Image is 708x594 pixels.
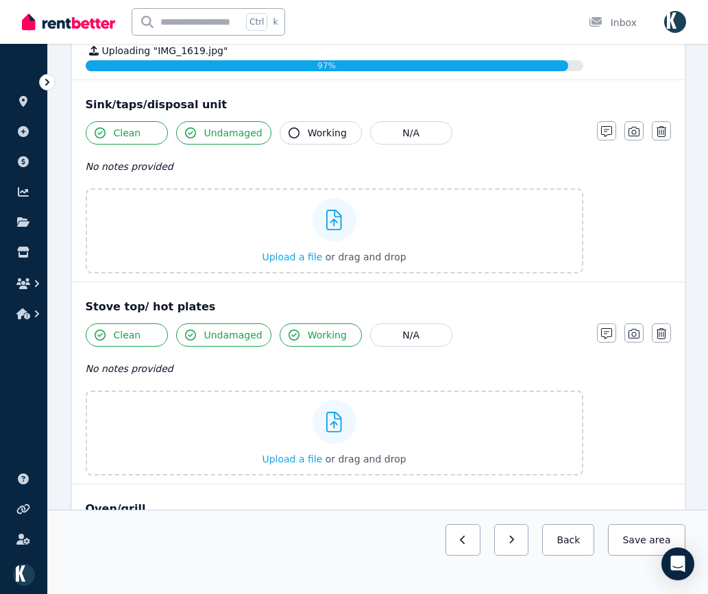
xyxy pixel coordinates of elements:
[86,299,671,315] div: Stove top/ hot plates
[308,126,347,140] span: Working
[280,121,362,145] button: Working
[176,323,271,347] button: Undamaged
[86,161,173,172] span: No notes provided
[326,251,406,262] span: or drag and drop
[86,121,168,145] button: Clean
[542,524,594,556] button: Back
[326,454,406,465] span: or drag and drop
[176,121,271,145] button: Undamaged
[114,126,141,140] span: Clean
[86,323,168,347] button: Clean
[86,44,583,58] div: Uploading " IMG_1619.jpg "
[280,323,362,347] button: Working
[661,547,694,580] div: Open Intercom Messenger
[22,12,115,32] img: RentBetter
[86,97,671,113] div: Sink/taps/disposal unit
[204,126,263,140] span: Undamaged
[649,533,670,547] span: area
[262,250,406,264] button: Upload a file or drag and drop
[262,251,322,262] span: Upload a file
[13,564,35,586] img: Omid Ferdowsian as trustee for The Ferdowsian Trust
[204,328,263,342] span: Undamaged
[370,121,452,145] button: N/A
[273,16,278,27] span: k
[370,323,452,347] button: N/A
[262,452,406,466] button: Upload a file or drag and drop
[262,454,322,465] span: Upload a file
[589,16,637,29] div: Inbox
[86,501,671,517] div: Oven/grill
[664,11,686,33] img: Omid Ferdowsian as trustee for The Ferdowsian Trust
[317,61,336,71] span: 97%
[86,363,173,374] span: No notes provided
[308,328,347,342] span: Working
[608,524,685,556] button: Save area
[114,328,141,342] span: Clean
[246,13,267,31] span: Ctrl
